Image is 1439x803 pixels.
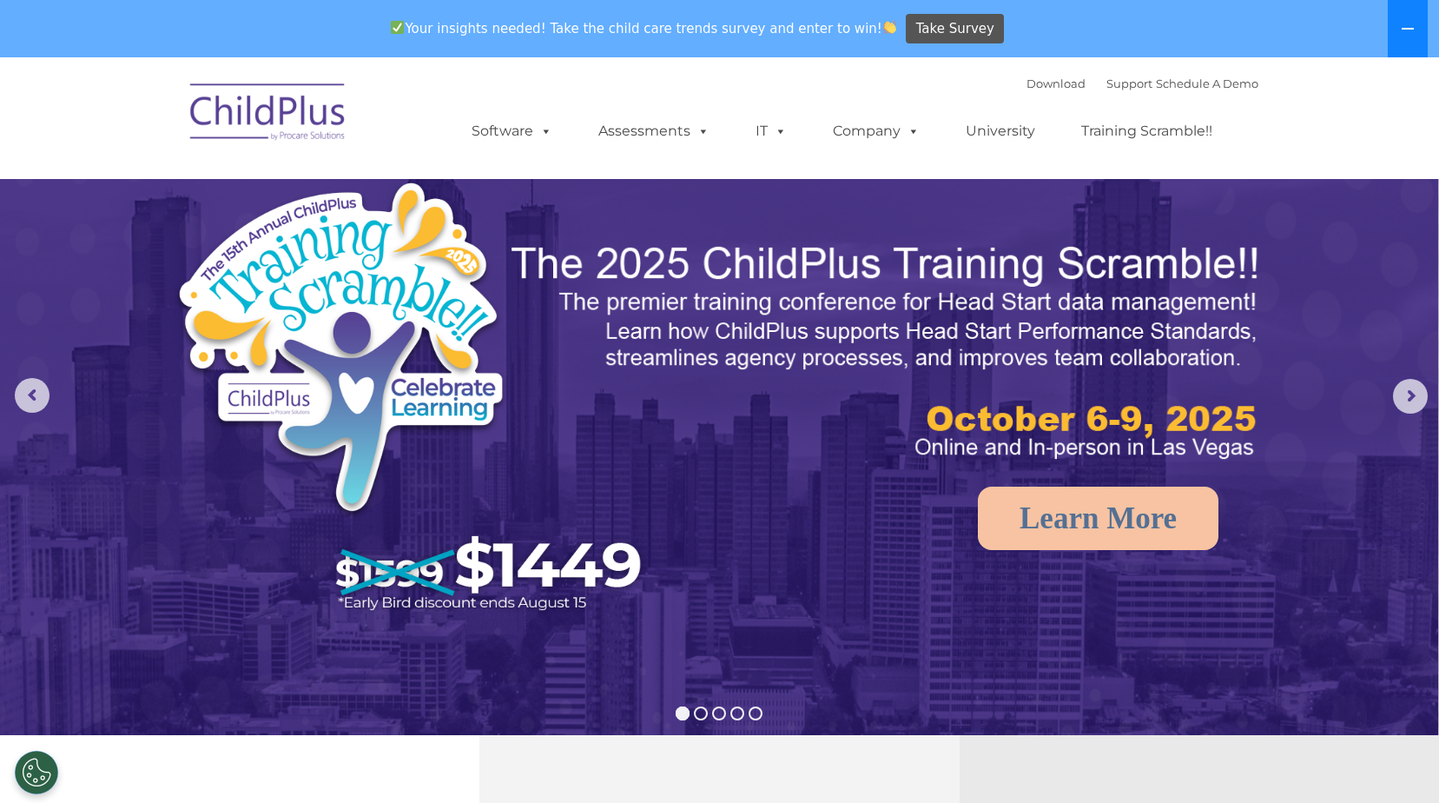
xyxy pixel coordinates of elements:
a: Software [454,114,570,149]
button: Cookies Settings [15,751,58,794]
img: ✅ [391,21,404,34]
span: Take Survey [916,14,994,44]
a: Assessments [581,114,727,149]
img: 👏 [883,21,896,34]
a: University [948,114,1053,149]
a: Training Scramble!! [1064,114,1230,149]
a: Take Survey [906,14,1004,44]
a: Download [1026,76,1086,90]
a: Learn More [978,487,1218,550]
a: Schedule A Demo [1156,76,1258,90]
a: Company [815,114,937,149]
span: Last name [241,115,294,128]
span: Phone number [241,186,315,199]
span: Your insights needed! Take the child care trends survey and enter to win! [384,11,904,45]
a: IT [738,114,804,149]
img: ChildPlus by Procare Solutions [182,71,355,158]
font: | [1026,76,1258,90]
a: Support [1106,76,1152,90]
